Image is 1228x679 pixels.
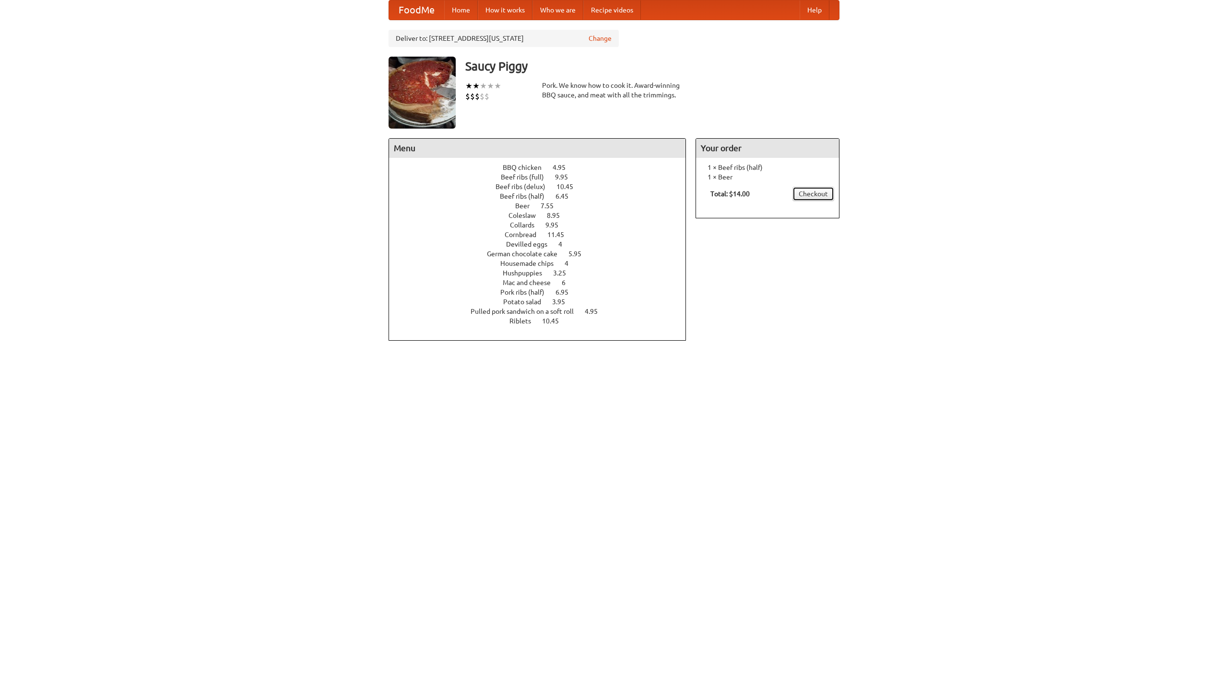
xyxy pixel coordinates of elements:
li: $ [480,91,484,102]
span: Coleslaw [508,212,545,219]
span: Beef ribs (full) [501,173,554,181]
li: ★ [494,81,501,91]
a: Riblets 10.45 [509,317,577,325]
span: 3.95 [552,298,575,306]
span: Mac and cheese [503,279,560,286]
span: Pulled pork sandwich on a soft roll [471,308,583,315]
a: Change [589,34,612,43]
span: Beef ribs (half) [500,192,554,200]
span: 4.95 [585,308,607,315]
li: $ [484,91,489,102]
a: Pork ribs (half) 6.95 [500,288,586,296]
a: Cornbread 11.45 [505,231,582,238]
span: Hushpuppies [503,269,552,277]
a: FoodMe [389,0,444,20]
a: Collards 9.95 [510,221,576,229]
a: Beef ribs (full) 9.95 [501,173,586,181]
span: Cornbread [505,231,546,238]
a: Recipe videos [583,0,641,20]
span: 6 [562,279,575,286]
a: Who we are [532,0,583,20]
span: 5.95 [568,250,591,258]
span: Pork ribs (half) [500,288,554,296]
li: $ [465,91,470,102]
span: 4.95 [553,164,575,171]
img: angular.jpg [389,57,456,129]
span: Beef ribs (delux) [496,183,555,191]
span: 7.55 [541,202,563,210]
a: Beer 7.55 [515,202,571,210]
a: Beef ribs (delux) 10.45 [496,183,591,191]
span: 6.95 [555,288,578,296]
a: How it works [478,0,532,20]
li: $ [475,91,480,102]
span: 10.45 [556,183,583,191]
a: Beef ribs (half) 6.45 [500,192,586,200]
span: Devilled eggs [506,240,557,248]
span: 3.25 [553,269,576,277]
li: ★ [487,81,494,91]
span: 6.45 [555,192,578,200]
span: Beer [515,202,539,210]
b: Total: $14.00 [710,190,750,198]
a: Mac and cheese 6 [503,279,583,286]
h3: Saucy Piggy [465,57,839,76]
div: Pork. We know how to cook it. Award-winning BBQ sauce, and meat with all the trimmings. [542,81,686,100]
span: 9.95 [555,173,578,181]
div: Deliver to: [STREET_ADDRESS][US_STATE] [389,30,619,47]
a: Home [444,0,478,20]
span: 10.45 [542,317,568,325]
li: ★ [480,81,487,91]
span: BBQ chicken [503,164,551,171]
span: 4 [565,260,578,267]
a: BBQ chicken 4.95 [503,164,583,171]
h4: Menu [389,139,685,158]
a: Potato salad 3.95 [503,298,583,306]
li: 1 × Beef ribs (half) [701,163,834,172]
span: 11.45 [547,231,574,238]
span: Riblets [509,317,541,325]
a: Devilled eggs 4 [506,240,580,248]
li: ★ [465,81,472,91]
span: 9.95 [545,221,568,229]
a: Pulled pork sandwich on a soft roll 4.95 [471,308,615,315]
a: Coleslaw 8.95 [508,212,578,219]
a: Hushpuppies 3.25 [503,269,584,277]
h4: Your order [696,139,839,158]
a: Housemade chips 4 [500,260,586,267]
span: Housemade chips [500,260,563,267]
li: $ [470,91,475,102]
span: Collards [510,221,544,229]
span: 8.95 [547,212,569,219]
span: Potato salad [503,298,551,306]
li: 1 × Beer [701,172,834,182]
a: German chocolate cake 5.95 [487,250,599,258]
span: German chocolate cake [487,250,567,258]
a: Help [800,0,829,20]
li: ★ [472,81,480,91]
span: 4 [558,240,572,248]
a: Checkout [792,187,834,201]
